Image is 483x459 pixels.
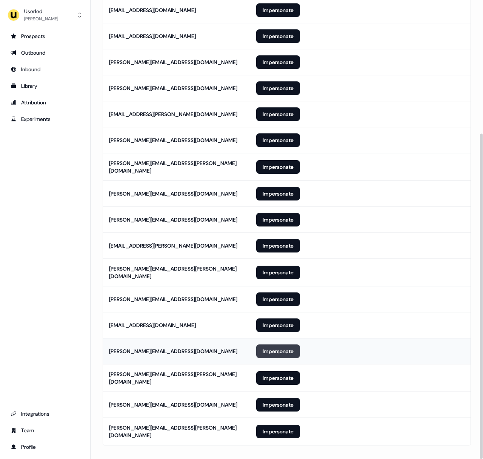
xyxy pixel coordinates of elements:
button: Impersonate [256,292,300,306]
button: Impersonate [256,55,300,69]
div: [EMAIL_ADDRESS][PERSON_NAME][DOMAIN_NAME] [109,242,237,249]
div: Profile [11,443,80,451]
div: [PERSON_NAME] [24,15,58,23]
div: [PERSON_NAME][EMAIL_ADDRESS][PERSON_NAME][DOMAIN_NAME] [109,265,244,280]
button: Impersonate [256,318,300,332]
div: [PERSON_NAME][EMAIL_ADDRESS][DOMAIN_NAME] [109,401,237,409]
button: Userled[PERSON_NAME] [6,6,84,24]
div: Outbound [11,49,80,57]
div: Attribution [11,99,80,106]
div: [PERSON_NAME][EMAIL_ADDRESS][DOMAIN_NAME] [109,58,237,66]
a: Go to outbound experience [6,47,84,59]
button: Impersonate [256,107,300,121]
div: [EMAIL_ADDRESS][PERSON_NAME][DOMAIN_NAME] [109,110,237,118]
a: Go to templates [6,80,84,92]
button: Impersonate [256,160,300,174]
button: Impersonate [256,344,300,358]
a: Go to attribution [6,96,84,109]
div: [PERSON_NAME][EMAIL_ADDRESS][DOMAIN_NAME] [109,295,237,303]
div: [EMAIL_ADDRESS][DOMAIN_NAME] [109,321,196,329]
a: Go to integrations [6,408,84,420]
button: Impersonate [256,133,300,147]
div: [EMAIL_ADDRESS][DOMAIN_NAME] [109,32,196,40]
button: Impersonate [256,371,300,385]
button: Impersonate [256,81,300,95]
div: [PERSON_NAME][EMAIL_ADDRESS][PERSON_NAME][DOMAIN_NAME] [109,159,244,174]
button: Impersonate [256,3,300,17]
div: [PERSON_NAME][EMAIL_ADDRESS][PERSON_NAME][DOMAIN_NAME] [109,370,244,386]
a: Go to prospects [6,30,84,42]
div: [PERSON_NAME][EMAIL_ADDRESS][DOMAIN_NAME] [109,136,237,144]
div: [PERSON_NAME][EMAIL_ADDRESS][DOMAIN_NAME] [109,216,237,223]
button: Impersonate [256,187,300,200]
div: Prospects [11,32,80,40]
div: [PERSON_NAME][EMAIL_ADDRESS][DOMAIN_NAME] [109,84,237,92]
div: [PERSON_NAME][EMAIL_ADDRESS][DOMAIN_NAME] [109,190,237,197]
div: Userled [24,8,58,15]
button: Impersonate [256,266,300,279]
div: [PERSON_NAME][EMAIL_ADDRESS][PERSON_NAME][DOMAIN_NAME] [109,424,244,439]
div: Experiments [11,115,80,123]
a: Go to profile [6,441,84,453]
button: Impersonate [256,239,300,252]
div: Integrations [11,410,80,418]
button: Impersonate [256,398,300,412]
div: Inbound [11,66,80,73]
a: Go to team [6,424,84,436]
div: Library [11,82,80,90]
button: Impersonate [256,29,300,43]
a: Go to Inbound [6,63,84,75]
button: Impersonate [256,425,300,438]
div: Team [11,427,80,434]
div: [PERSON_NAME][EMAIL_ADDRESS][DOMAIN_NAME] [109,347,237,355]
a: Go to experiments [6,113,84,125]
button: Impersonate [256,213,300,226]
div: [EMAIL_ADDRESS][DOMAIN_NAME] [109,6,196,14]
